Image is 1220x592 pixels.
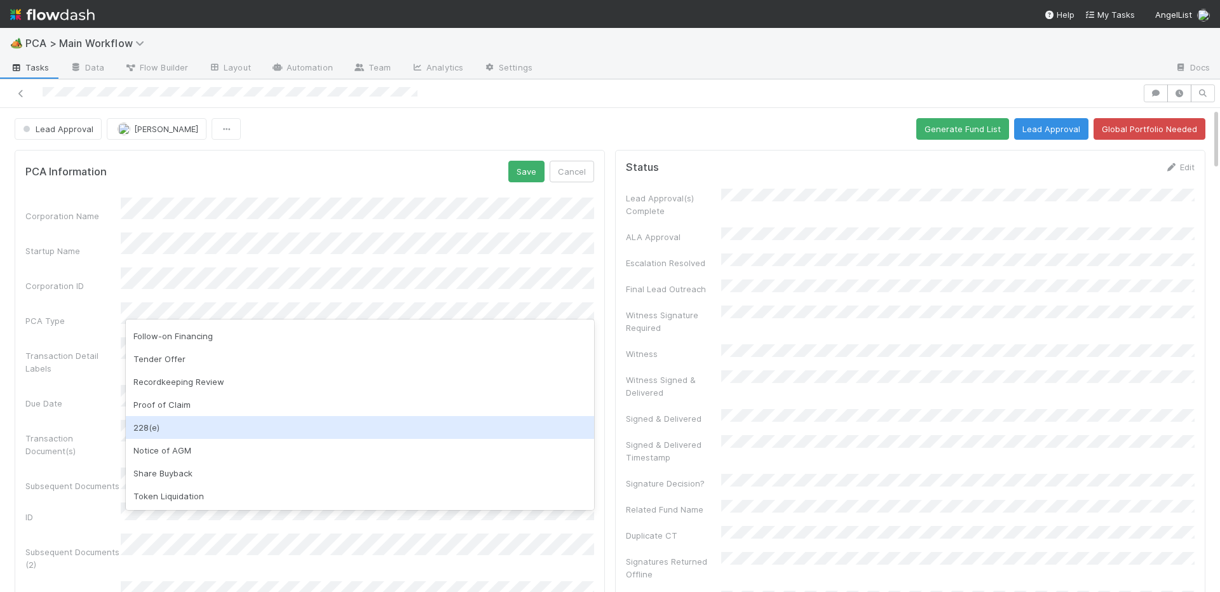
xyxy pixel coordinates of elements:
[626,283,721,295] div: Final Lead Outreach
[125,61,188,74] span: Flow Builder
[1155,10,1192,20] span: AngelList
[1165,162,1195,172] a: Edit
[15,118,102,140] button: Lead Approval
[25,432,121,457] div: Transaction Document(s)
[126,370,594,393] div: Recordkeeping Review
[626,438,721,464] div: Signed & Delivered Timestamp
[401,58,473,79] a: Analytics
[107,118,207,140] button: [PERSON_NAME]
[626,477,721,490] div: Signature Decision?
[25,279,121,292] div: Corporation ID
[25,37,151,50] span: PCA > Main Workflow
[25,349,121,375] div: Transaction Detail Labels
[25,480,121,492] div: Subsequent Documents
[25,245,121,257] div: Startup Name
[126,462,594,485] div: Share Buyback
[626,503,721,516] div: Related Fund Name
[25,210,121,222] div: Corporation Name
[1165,58,1220,79] a: Docs
[126,416,594,439] div: 228(e)
[134,124,198,134] span: [PERSON_NAME]
[626,373,721,399] div: Witness Signed & Delivered
[1197,9,1210,22] img: avatar_d89a0a80-047e-40c9-bdc2-a2d44e645fd3.png
[626,347,721,360] div: Witness
[473,58,543,79] a: Settings
[25,314,121,327] div: PCA Type
[126,439,594,462] div: Notice of AGM
[114,58,198,79] a: Flow Builder
[626,529,721,542] div: Duplicate CT
[626,412,721,425] div: Signed & Delivered
[626,161,659,174] h5: Status
[1014,118,1088,140] button: Lead Approval
[1044,8,1074,21] div: Help
[25,546,121,571] div: Subsequent Documents (2)
[626,555,721,581] div: Signatures Returned Offline
[508,161,545,182] button: Save
[126,485,594,508] div: Token Liquidation
[1085,8,1135,21] a: My Tasks
[118,123,130,135] img: avatar_d89a0a80-047e-40c9-bdc2-a2d44e645fd3.png
[198,58,261,79] a: Layout
[10,61,50,74] span: Tasks
[343,58,401,79] a: Team
[25,397,121,410] div: Due Date
[126,347,594,370] div: Tender Offer
[25,511,121,523] div: ID
[1085,10,1135,20] span: My Tasks
[126,393,594,416] div: Proof of Claim
[626,309,721,334] div: Witness Signature Required
[626,231,721,243] div: ALA Approval
[1094,118,1205,140] button: Global Portfolio Needed
[10,4,95,25] img: logo-inverted-e16ddd16eac7371096b0.svg
[20,124,93,134] span: Lead Approval
[25,166,107,178] h5: PCA Information
[10,37,23,48] span: 🏕️
[916,118,1009,140] button: Generate Fund List
[550,161,594,182] button: Cancel
[261,58,343,79] a: Automation
[626,192,721,217] div: Lead Approval(s) Complete
[126,325,594,347] div: Follow-on Financing
[60,58,114,79] a: Data
[626,257,721,269] div: Escalation Resolved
